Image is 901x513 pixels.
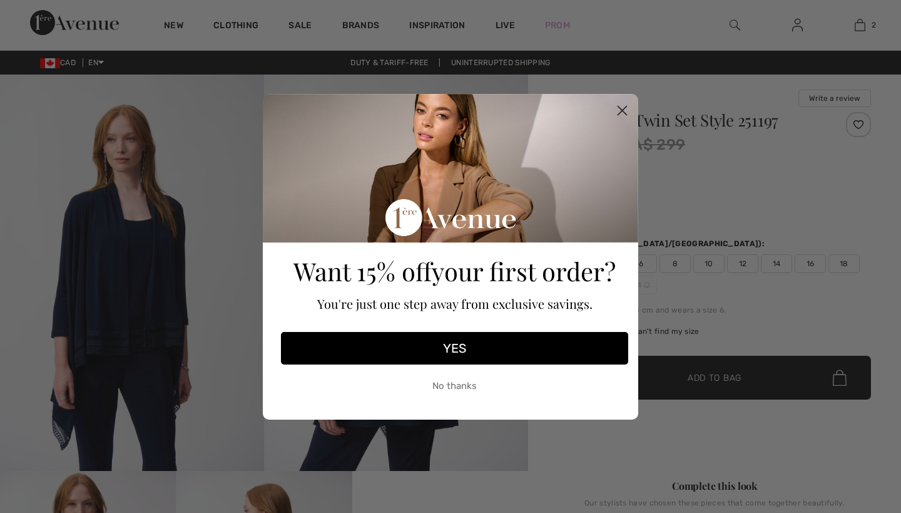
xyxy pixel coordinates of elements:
span: You're just one step away from exclusive savings. [317,295,593,312]
span: Want 15% off [293,254,432,288]
button: YES [281,332,628,365]
span: your first order? [432,254,616,288]
button: No thanks [281,371,628,402]
button: Close dialog [611,100,633,122]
